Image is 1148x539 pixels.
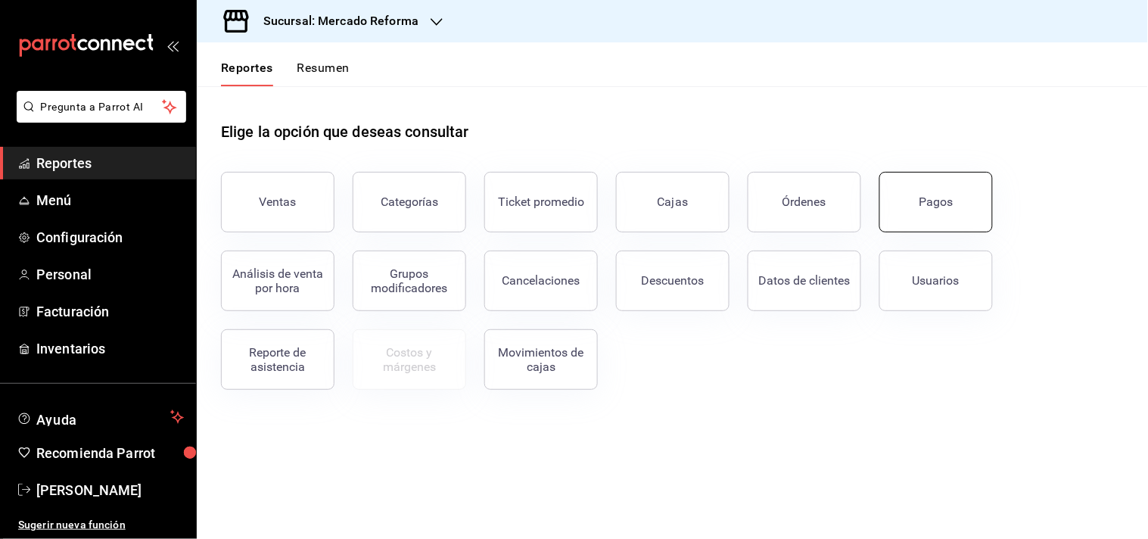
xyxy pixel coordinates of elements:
button: Reporte de asistencia [221,329,334,390]
span: Configuración [36,227,184,248]
span: Reportes [36,153,184,173]
button: Pregunta a Parrot AI [17,91,186,123]
span: Personal [36,264,184,285]
button: Datos de clientes [748,251,861,311]
a: Cajas [616,172,730,232]
span: Menú [36,190,184,210]
div: Ventas [260,195,297,209]
div: Órdenes [782,195,826,209]
div: Costos y márgenes [362,345,456,374]
button: Órdenes [748,172,861,232]
span: [PERSON_NAME] [36,480,184,500]
button: Grupos modificadores [353,251,466,311]
div: Categorías [381,195,438,209]
span: Pregunta a Parrot AI [41,99,163,115]
span: Inventarios [36,338,184,359]
button: Movimientos de cajas [484,329,598,390]
div: Ticket promedio [498,195,584,209]
button: Ventas [221,172,334,232]
span: Recomienda Parrot [36,443,184,463]
div: Cajas [658,193,689,211]
button: Análisis de venta por hora [221,251,334,311]
span: Facturación [36,301,184,322]
button: Ticket promedio [484,172,598,232]
h3: Sucursal: Mercado Reforma [251,12,418,30]
div: navigation tabs [221,61,350,86]
button: Descuentos [616,251,730,311]
button: Contrata inventarios para ver este reporte [353,329,466,390]
button: Cancelaciones [484,251,598,311]
button: Resumen [297,61,350,86]
div: Pagos [919,195,954,209]
button: Usuarios [879,251,993,311]
a: Pregunta a Parrot AI [11,110,186,126]
div: Cancelaciones [502,273,580,288]
button: Pagos [879,172,993,232]
button: Reportes [221,61,273,86]
button: open_drawer_menu [166,39,179,51]
button: Categorías [353,172,466,232]
div: Reporte de asistencia [231,345,325,374]
div: Datos de clientes [759,273,851,288]
div: Análisis de venta por hora [231,266,325,295]
div: Descuentos [642,273,705,288]
span: Sugerir nueva función [18,517,184,533]
div: Usuarios [913,273,960,288]
div: Grupos modificadores [362,266,456,295]
div: Movimientos de cajas [494,345,588,374]
span: Ayuda [36,408,164,426]
h1: Elige la opción que deseas consultar [221,120,469,143]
